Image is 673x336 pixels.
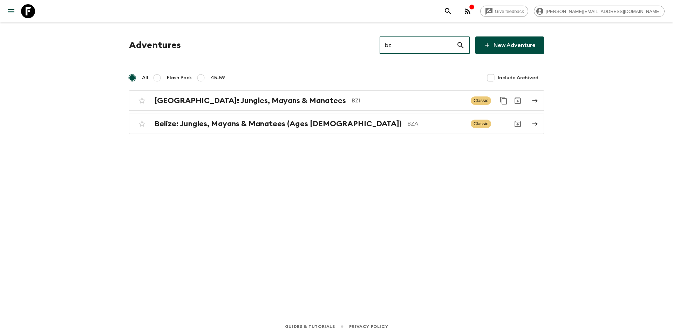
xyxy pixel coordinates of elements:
p: BZ1 [352,96,465,105]
div: [PERSON_NAME][EMAIL_ADDRESS][DOMAIN_NAME] [534,6,665,17]
span: Give feedback [491,9,528,14]
span: Flash Pack [167,74,192,81]
input: e.g. AR1, Argentina [380,35,456,55]
span: Include Archived [498,74,538,81]
button: search adventures [441,4,455,18]
button: Archive [511,117,525,131]
a: New Adventure [475,36,544,54]
button: menu [4,4,18,18]
h2: Belize: Jungles, Mayans & Manatees (Ages [DEMOGRAPHIC_DATA]) [155,119,402,128]
span: All [142,74,148,81]
a: Belize: Jungles, Mayans & Manatees (Ages [DEMOGRAPHIC_DATA])BZAClassicArchive [129,114,544,134]
a: [GEOGRAPHIC_DATA]: Jungles, Mayans & ManateesBZ1ClassicDuplicate for 45-59Archive [129,90,544,111]
a: Give feedback [480,6,528,17]
button: Archive [511,94,525,108]
span: Classic [471,96,491,105]
h2: [GEOGRAPHIC_DATA]: Jungles, Mayans & Manatees [155,96,346,105]
button: Duplicate for 45-59 [497,94,511,108]
span: Classic [471,120,491,128]
h1: Adventures [129,38,181,52]
a: Privacy Policy [349,323,388,330]
p: BZA [407,120,465,128]
span: [PERSON_NAME][EMAIL_ADDRESS][DOMAIN_NAME] [542,9,664,14]
a: Guides & Tutorials [285,323,335,330]
span: 45-59 [211,74,225,81]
